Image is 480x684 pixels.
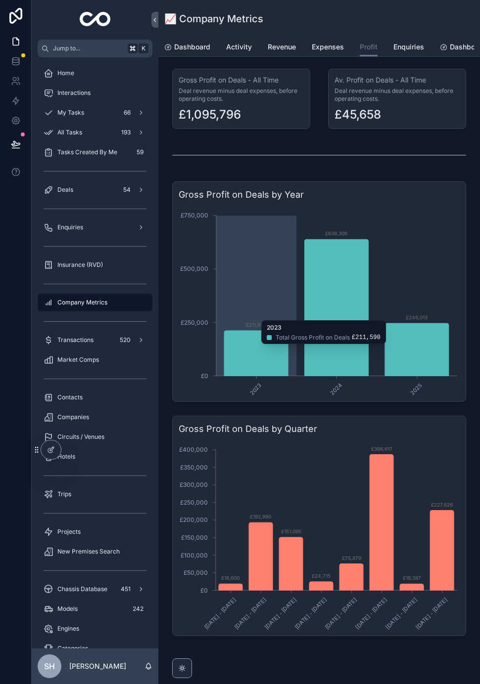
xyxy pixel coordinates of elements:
text: [DATE] - [DATE] [293,596,328,631]
a: My Tasks66 [38,104,152,122]
text: 2024 [329,382,343,396]
tspan: £150,000 [181,534,208,541]
span: Profit [360,42,378,52]
a: Tasks Created By Me59 [38,143,152,161]
h1: 📈 Company Metrics [164,12,263,26]
a: Trips [38,485,152,503]
span: Insurance (RVD) [57,261,103,269]
span: Engines [57,625,79,633]
text: 2023 [248,382,263,396]
text: £18,600 [221,575,240,581]
span: Trips [57,490,71,498]
tspan: £500,000 [180,265,208,272]
text: £386,617 [371,446,392,452]
tspan: £100,000 [181,552,208,559]
span: New Premises Search [57,548,120,556]
div: 193 [118,127,134,138]
div: 66 [121,107,134,119]
span: Deals [57,186,73,194]
button: Jump to...K [38,40,152,57]
span: Categories [57,644,88,652]
tspan: £400,000 [179,446,208,453]
h3: Gross Profit on Deals - All Time [179,75,304,85]
span: Contacts [57,393,83,401]
a: Models242 [38,600,152,618]
text: £192,990 [250,513,271,519]
a: Profit [360,38,378,57]
h3: Gross Profit on Deals by Year [179,188,460,202]
span: Home [57,69,74,77]
div: chart [179,206,460,395]
span: All Tasks [57,128,82,136]
span: Enquiries [57,223,83,231]
text: [DATE] - [DATE] [384,596,419,631]
span: My Tasks [57,109,84,117]
span: Projects [57,528,81,536]
span: Dashboard [174,42,210,52]
text: £227,626 [431,502,453,508]
a: Home [38,64,152,82]
text: [DATE] - [DATE] [263,596,298,631]
a: Activity [226,38,252,58]
a: Hotels [38,448,152,466]
span: Companies [57,413,89,421]
tspan: £750,000 [181,212,208,219]
text: £246,013 [406,314,428,320]
h3: Gross Profit on Deals by Quarter [179,422,460,436]
a: All Tasks193 [38,124,152,141]
div: 242 [130,603,146,615]
span: Transactions [57,336,94,344]
img: App logo [80,12,111,28]
a: Company Metrics [38,294,152,311]
a: Transactions520 [38,331,152,349]
a: Circuits / Venues [38,428,152,446]
span: Hotels [57,453,75,461]
text: £211,590 [246,322,266,328]
text: [DATE] - [DATE] [354,596,388,631]
div: 520 [117,334,134,346]
span: Deal revenue minus deal expenses, before operating costs. [179,87,304,103]
span: Market Comps [57,356,99,364]
tspan: £0 [200,587,208,594]
a: Deals54 [38,181,152,199]
div: 54 [120,184,134,196]
text: £24,715 [312,573,331,579]
span: Enquiries [393,42,424,52]
text: £151,095 [281,528,301,534]
tspan: £300,000 [180,481,208,488]
span: Circuits / Venues [57,433,104,441]
span: Activity [226,42,252,52]
a: Insurance (RVD) [38,256,152,274]
tspan: £0 [201,372,208,380]
a: Revenue [268,38,296,58]
text: [DATE] - [DATE] [203,596,238,631]
a: Dashboard [164,38,210,58]
a: Enquiries [38,218,152,236]
tspan: £250,000 [181,319,208,326]
text: 2025 [409,382,424,396]
text: £75,879 [342,555,361,561]
span: K [140,44,147,52]
a: Projects [38,523,152,541]
span: Revenue [268,42,296,52]
text: [DATE] - [DATE] [324,596,358,631]
tspan: £50,000 [184,569,208,576]
span: Company Metrics [57,299,107,306]
div: £1,095,796 [179,107,241,123]
text: £18,387 [403,575,421,581]
span: SH [44,660,55,672]
a: Market Comps [38,351,152,369]
div: 451 [118,583,134,595]
a: Enquiries [393,38,424,58]
tspan: £200,000 [180,516,208,523]
a: Companies [38,408,152,426]
div: £45,658 [335,107,381,123]
text: £638,306 [325,230,347,236]
div: scrollable content [32,57,158,648]
span: Jump to... [53,44,124,52]
p: [PERSON_NAME] [69,661,126,671]
text: [DATE] - [DATE] [414,596,449,631]
tspan: £350,000 [180,464,208,471]
a: Chassis Database451 [38,580,152,598]
span: Models [57,605,78,613]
